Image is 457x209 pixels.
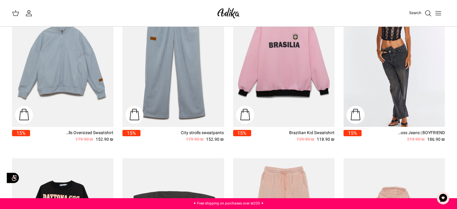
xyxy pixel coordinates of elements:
button: Chat [434,189,452,207]
a: ✦ Free shipping on purchases over ₪220 ✦ [193,201,264,206]
font: 15% [17,130,26,137]
a: 15% [344,130,362,143]
img: accessibility_icon02.svg [5,170,21,186]
font: 219.90 ₪ [407,136,425,143]
font: 179.90 ₪ [186,136,204,143]
button: Toggle menu [432,7,445,20]
a: 15% [12,130,30,143]
font: Search [409,10,421,16]
a: Search [409,10,432,17]
font: 152.90 ₪ [96,136,113,143]
font: Brazilian Kid Sweatshirt [289,130,335,136]
a: All Or Nothing Criss-Cross Jeans | BOYFRIEND 186.90 ₪ 219.90 ₪ [362,130,445,143]
a: 15% [122,130,140,143]
font: 179.90 ₪ [76,136,93,143]
font: 186.90 ₪ [427,136,445,143]
a: Brazilian Kid Sweatshirt 118.90 ₪ 139.90 ₪ [251,130,335,143]
font: 152.90 ₪ [206,136,224,143]
font: 15% [348,130,357,137]
font: 139.90 ₪ [297,136,314,143]
img: Adika IL [216,6,241,20]
a: City strolls sweatpants 152.90 ₪ 179.90 ₪ [140,130,224,143]
a: My account [25,10,35,17]
a: City Strolls Oversized Sweatshirt 152.90 ₪ 179.90 ₪ [30,130,113,143]
font: City strolls sweatpants [181,130,224,136]
font: All Or Nothing Criss-Cross Jeans | BOYFRIEND [359,130,445,136]
font: 15% [238,130,247,137]
font: 118.90 ₪ [317,136,335,143]
a: 15% [233,130,251,143]
font: 15% [127,130,136,137]
font: City Strolls Oversized Sweatshirt [52,130,113,136]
